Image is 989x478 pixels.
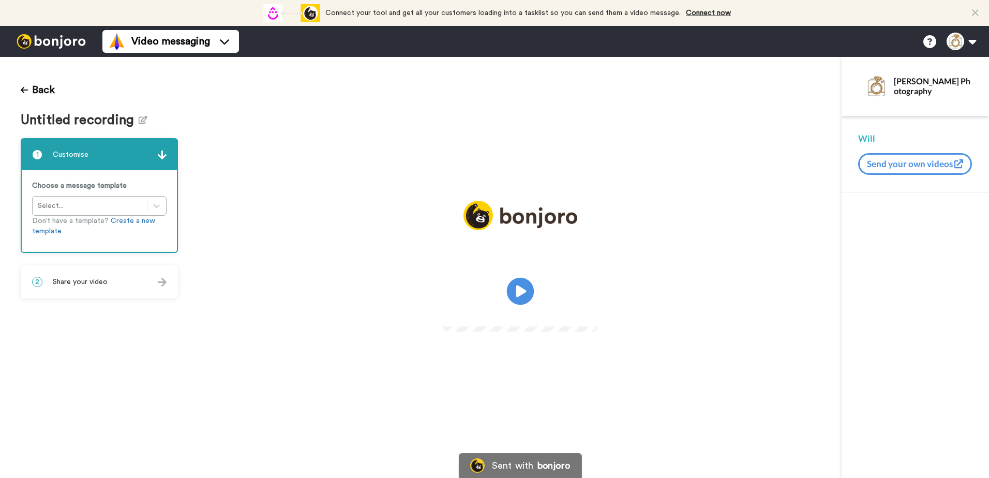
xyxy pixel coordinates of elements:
img: arrow.svg [158,151,167,159]
span: Connect your tool and get all your customers loading into a tasklist so you can send them a video... [325,9,681,17]
img: logo_full.png [463,201,577,230]
p: Choose a message template [32,181,167,191]
img: Profile Image [864,74,889,99]
p: Don’t have a template? [32,216,167,236]
span: 2 [32,277,42,287]
span: Untitled recording [21,113,139,128]
a: Connect now [686,9,731,17]
button: Send your own videos [858,153,972,175]
img: Full screen [578,307,589,317]
div: Will [858,132,972,145]
div: Sent with [492,461,533,470]
span: 1 [32,150,42,160]
span: Video messaging [131,34,210,49]
div: animation [263,4,320,22]
div: [PERSON_NAME] Photography [894,76,972,96]
a: Create a new template [32,217,155,235]
span: Customise [53,150,88,160]
button: Back [21,78,55,102]
div: bonjoro [537,461,571,470]
div: 2Share your video [21,265,178,298]
span: Share your video [53,277,108,287]
img: bj-logo-header-white.svg [12,34,90,49]
img: Bonjoro Logo [470,458,485,473]
a: Bonjoro LogoSent withbonjoro [459,453,582,478]
img: arrow.svg [158,278,167,287]
img: vm-color.svg [109,33,125,50]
